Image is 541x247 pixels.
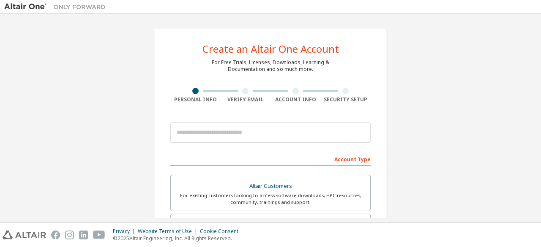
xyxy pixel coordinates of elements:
div: For Free Trials, Licenses, Downloads, Learning & Documentation and so much more. [212,59,329,73]
div: Privacy [113,228,138,235]
img: facebook.svg [51,231,60,239]
div: Create an Altair One Account [202,44,339,54]
div: Personal Info [170,96,221,103]
div: Cookie Consent [200,228,243,235]
div: Account Type [170,152,371,166]
img: Altair One [4,3,110,11]
img: linkedin.svg [79,231,88,239]
div: Account Info [270,96,321,103]
div: Verify Email [221,96,271,103]
img: youtube.svg [93,231,105,239]
div: Altair Customers [176,180,365,192]
div: Security Setup [321,96,371,103]
p: © 2025 Altair Engineering, Inc. All Rights Reserved. [113,235,243,242]
div: For existing customers looking to access software downloads, HPC resources, community, trainings ... [176,192,365,206]
img: instagram.svg [65,231,74,239]
img: altair_logo.svg [3,231,46,239]
div: Website Terms of Use [138,228,200,235]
